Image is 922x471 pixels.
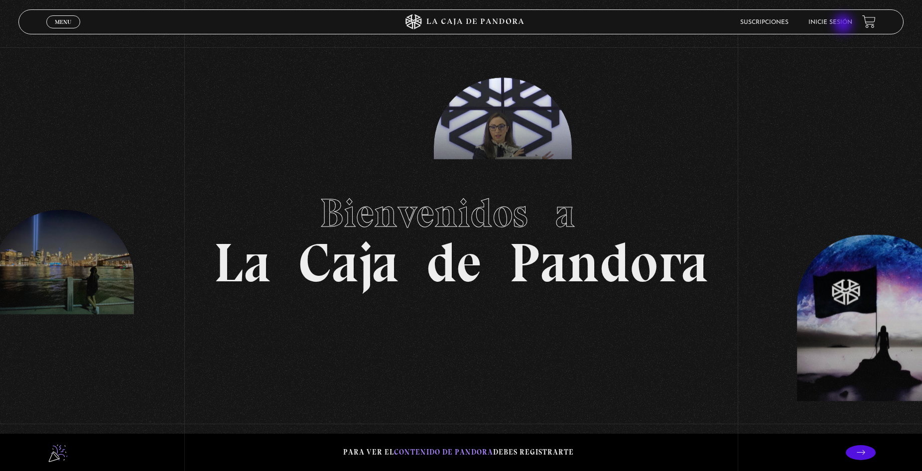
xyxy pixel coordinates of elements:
[51,27,75,34] span: Cerrar
[55,19,71,25] span: Menu
[343,446,574,459] p: Para ver el debes registrarte
[862,15,876,28] a: View your shopping cart
[394,448,493,457] span: contenido de Pandora
[320,189,603,237] span: Bienvenidos a
[740,19,789,25] a: Suscripciones
[808,19,852,25] a: Inicie sesión
[214,181,708,290] h1: La Caja de Pandora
